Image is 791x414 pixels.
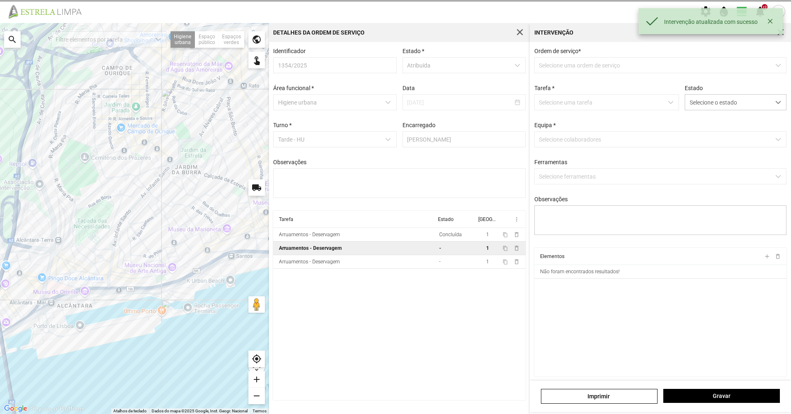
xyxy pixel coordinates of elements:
[279,259,340,265] div: Arruamentos - Deservagem
[513,245,520,251] span: delete_outline
[279,232,340,237] div: Arruamentos - Deservagem
[534,85,555,91] label: Tarefa *
[6,4,91,19] img: file
[513,258,520,265] span: delete_outline
[503,246,508,251] span: content_copy
[438,216,454,222] div: Estado
[486,232,489,237] span: 1
[503,232,508,237] span: content_copy
[403,48,424,54] label: Estado *
[503,231,509,238] button: content_copy
[248,31,265,48] div: public
[248,388,265,404] div: remove
[541,389,658,404] a: Imprimir
[403,85,415,91] label: Data
[248,371,265,388] div: add
[273,122,292,128] label: Turno *
[248,296,265,313] button: Arraste o Pegman para o mapa para abrir o Street View
[279,216,293,222] div: Tarefa
[663,389,780,403] button: Gravar
[668,393,776,399] span: Gravar
[534,159,567,165] label: Ferramentas
[754,5,766,18] span: notifications
[503,259,508,265] span: content_copy
[253,409,267,413] a: Termos (abre num novo separador)
[486,259,489,265] span: 1
[774,253,781,260] span: delete_outline
[439,259,441,265] div: -
[2,403,29,414] img: Google
[195,31,219,48] div: Espaço público
[248,179,265,196] div: local_shipping
[534,122,556,128] label: Equipa *
[736,5,748,18] span: view_day
[478,216,496,222] div: [GEOGRAPHIC_DATA]
[685,85,703,91] label: Estado
[503,258,509,265] button: content_copy
[273,159,307,165] label: Observações
[113,408,147,414] button: Atalhos de teclado
[513,231,520,238] span: delete_outline
[718,5,730,18] span: water_drop
[273,85,314,91] label: Área funcional *
[540,269,620,274] div: Não foram encontrados resultados!
[534,196,568,202] label: Observações
[273,30,365,35] div: Detalhes da Ordem de Serviço
[664,19,764,25] div: Intervenção atualizada com sucesso
[762,4,768,10] div: +9
[513,216,520,223] span: more_vert
[534,30,573,35] div: Intervenção
[439,245,441,251] div: -
[2,403,29,414] a: Abrir esta área no Google Maps (abre uma nova janela)
[700,5,712,18] span: settings
[4,31,21,48] div: search
[273,48,306,54] label: Identificador
[171,31,195,48] div: Higiene urbana
[248,351,265,367] div: my_location
[152,409,248,413] span: Dados do mapa ©2025 Google, Inst. Geogr. Nacional
[403,122,435,128] label: Encarregado
[540,254,564,259] div: Elementos
[534,48,581,54] span: Ordem de serviço
[219,31,244,48] div: Espaços verdes
[486,245,489,251] span: 1
[770,95,786,110] div: dropdown trigger
[248,52,265,68] div: touch_app
[763,253,770,260] span: add
[439,232,462,237] div: Concluída
[279,245,342,251] div: Arruamentos - Deservagem
[685,95,770,110] span: Selecione o estado
[503,245,509,251] button: content_copy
